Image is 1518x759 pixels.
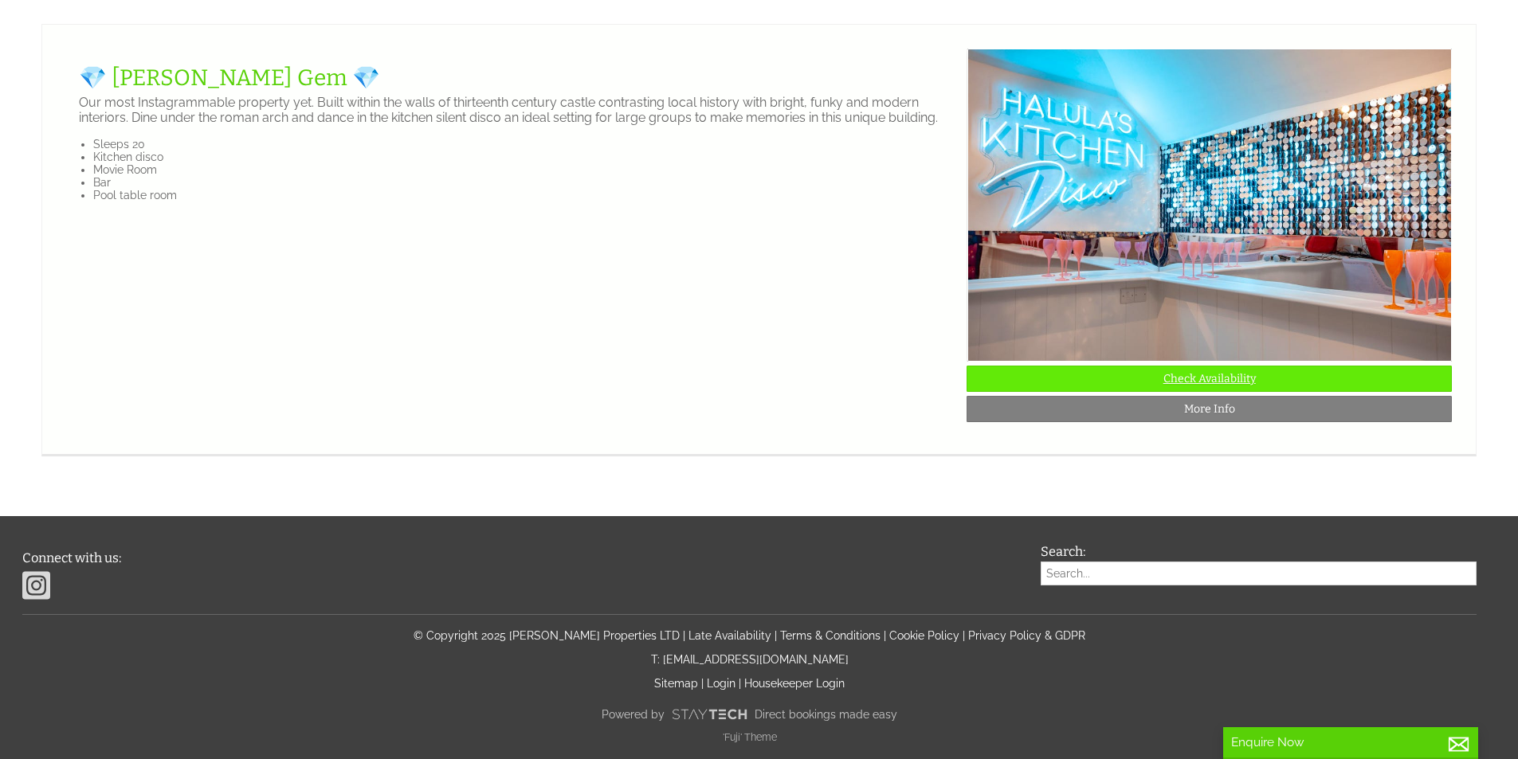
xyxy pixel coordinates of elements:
[1231,735,1470,749] p: Enquire Now
[654,677,698,690] a: Sitemap
[701,677,704,690] span: |
[683,629,685,642] span: |
[1041,561,1477,585] input: Search...
[93,151,954,163] li: Kitchen disco
[671,705,747,724] img: scrumpy.png
[414,629,680,642] a: © Copyright 2025 [PERSON_NAME] Properties LTD
[93,176,954,189] li: Bar
[707,677,735,690] a: Login
[93,138,954,151] li: Sleeps 20
[884,629,886,642] span: |
[93,163,954,176] li: Movie Room
[967,49,1453,362] img: Halula_Gem_21-11-17_0033.original.JPG
[775,629,777,642] span: |
[688,629,771,642] a: Late Availability
[22,701,1477,728] a: Powered byDirect bookings made easy
[79,65,380,91] a: 💎 [PERSON_NAME] Gem 💎
[651,653,849,666] a: T: [EMAIL_ADDRESS][DOMAIN_NAME]
[22,731,1477,743] p: 'Fuji' Theme
[744,677,845,690] a: Housekeeper Login
[22,569,50,601] img: Instagram
[889,629,959,642] a: Cookie Policy
[967,396,1452,422] a: More Info
[780,629,881,642] a: Terms & Conditions
[963,629,965,642] span: |
[739,677,741,690] span: |
[22,550,1011,565] h3: Connect with us:
[1041,544,1477,559] h3: Search:
[968,629,1085,642] a: Privacy Policy & GDPR
[93,189,954,201] li: Pool table room
[79,95,954,125] p: Our most Instagrammable property yet. Built within the walls of thirteenth century castle contras...
[967,366,1452,392] a: Check Availability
